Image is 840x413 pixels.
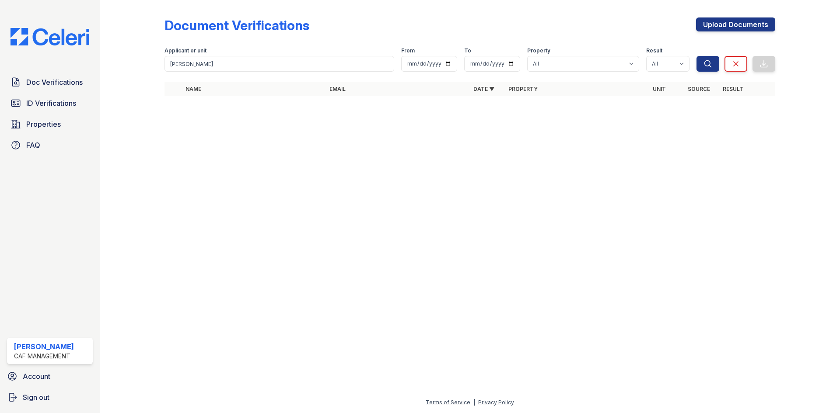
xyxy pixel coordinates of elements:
[527,47,550,54] label: Property
[164,47,206,54] label: Applicant or unit
[3,389,96,406] a: Sign out
[7,136,93,154] a: FAQ
[14,352,74,361] div: CAF Management
[473,399,475,406] div: |
[478,399,514,406] a: Privacy Policy
[3,28,96,45] img: CE_Logo_Blue-a8612792a0a2168367f1c8372b55b34899dd931a85d93a1a3d3e32e68fde9ad4.png
[696,17,775,31] a: Upload Documents
[329,86,346,92] a: Email
[26,140,40,150] span: FAQ
[3,368,96,385] a: Account
[26,77,83,87] span: Doc Verifications
[723,86,743,92] a: Result
[26,98,76,108] span: ID Verifications
[473,86,494,92] a: Date ▼
[508,86,538,92] a: Property
[23,392,49,403] span: Sign out
[653,86,666,92] a: Unit
[14,341,74,352] div: [PERSON_NAME]
[646,47,662,54] label: Result
[7,73,93,91] a: Doc Verifications
[401,47,415,54] label: From
[688,86,710,92] a: Source
[7,94,93,112] a: ID Verifications
[185,86,201,92] a: Name
[164,56,394,72] input: Search by name, email, or unit number
[23,371,50,382] span: Account
[26,119,61,129] span: Properties
[7,115,93,133] a: Properties
[464,47,471,54] label: To
[426,399,470,406] a: Terms of Service
[164,17,309,33] div: Document Verifications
